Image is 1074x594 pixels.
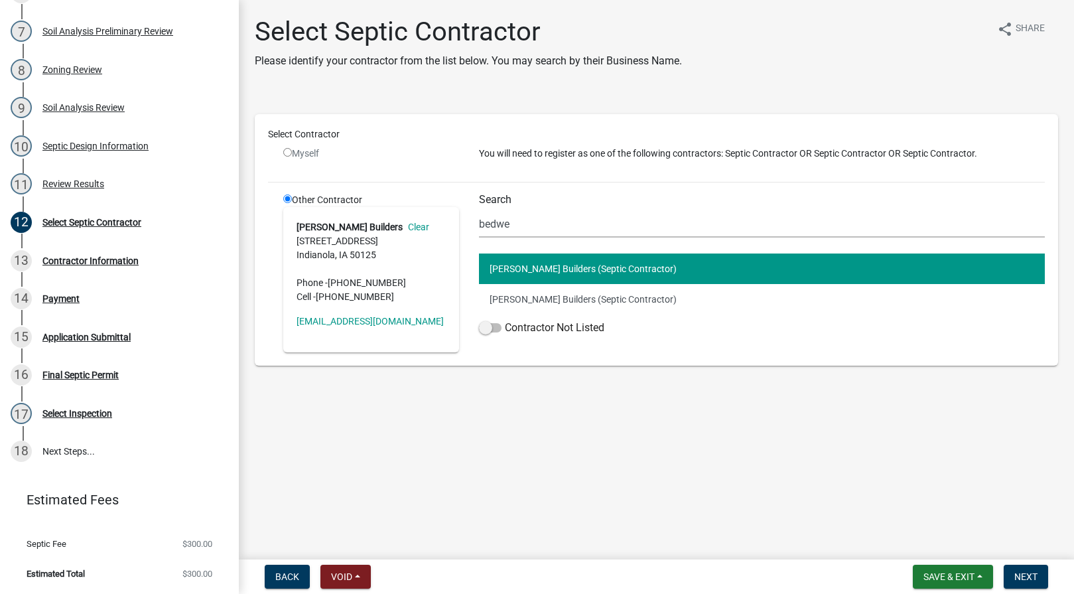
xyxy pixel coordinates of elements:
address: [STREET_ADDRESS] Indianola, IA 50125 [297,220,446,304]
span: Void [331,571,352,582]
input: Search... [479,210,1045,238]
div: Payment [42,294,80,303]
div: Select Contractor [258,127,1055,141]
span: Back [275,571,299,582]
label: Contractor Not Listed [479,320,604,336]
button: Void [320,565,371,589]
span: Next [1014,571,1038,582]
span: Estimated Total [27,569,85,578]
i: share [997,21,1013,37]
abbr: Cell - [297,291,316,302]
label: Search [479,194,511,205]
strong: [PERSON_NAME] Builders [297,222,403,232]
div: Soil Analysis Preliminary Review [42,27,173,36]
a: Clear [403,222,429,232]
div: Application Submittal [42,333,131,342]
div: 9 [11,97,32,118]
h1: Select Septic Contractor [255,16,682,48]
a: [EMAIL_ADDRESS][DOMAIN_NAME] [297,316,444,327]
button: Save & Exit [913,565,993,589]
span: Save & Exit [923,571,974,582]
div: Contractor Information [42,256,139,265]
div: Myself [283,147,459,161]
button: [PERSON_NAME] Builders (Septic Contractor) [479,254,1045,284]
span: Share [1016,21,1045,37]
button: Back [265,565,310,589]
div: Select Septic Contractor [42,218,141,227]
div: 10 [11,135,32,157]
div: Final Septic Permit [42,370,119,380]
span: [PHONE_NUMBER] [328,277,406,288]
div: 18 [11,441,32,462]
div: 12 [11,212,32,233]
div: Other Contractor [273,193,469,352]
div: Soil Analysis Review [42,103,125,112]
span: Septic Fee [27,540,66,548]
button: [PERSON_NAME] Builders (Septic Contractor) [479,284,1045,315]
span: [PHONE_NUMBER] [316,291,394,302]
abbr: Phone - [297,277,328,288]
span: $300.00 [182,540,212,548]
div: Review Results [42,179,104,188]
div: 15 [11,327,32,348]
p: You will need to register as one of the following contractors: Septic Contractor OR Septic Contra... [479,147,1045,161]
div: 8 [11,59,32,80]
button: shareShare [986,16,1055,42]
div: Septic Design Information [42,141,149,151]
button: Next [1004,565,1048,589]
div: 14 [11,288,32,309]
p: Please identify your contractor from the list below. You may search by their Business Name. [255,53,682,69]
div: Zoning Review [42,65,102,74]
div: 17 [11,403,32,424]
div: 16 [11,364,32,386]
div: Select Inspection [42,409,112,418]
div: 11 [11,173,32,194]
a: Estimated Fees [11,486,218,513]
div: 7 [11,21,32,42]
span: $300.00 [182,569,212,578]
div: 13 [11,250,32,271]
